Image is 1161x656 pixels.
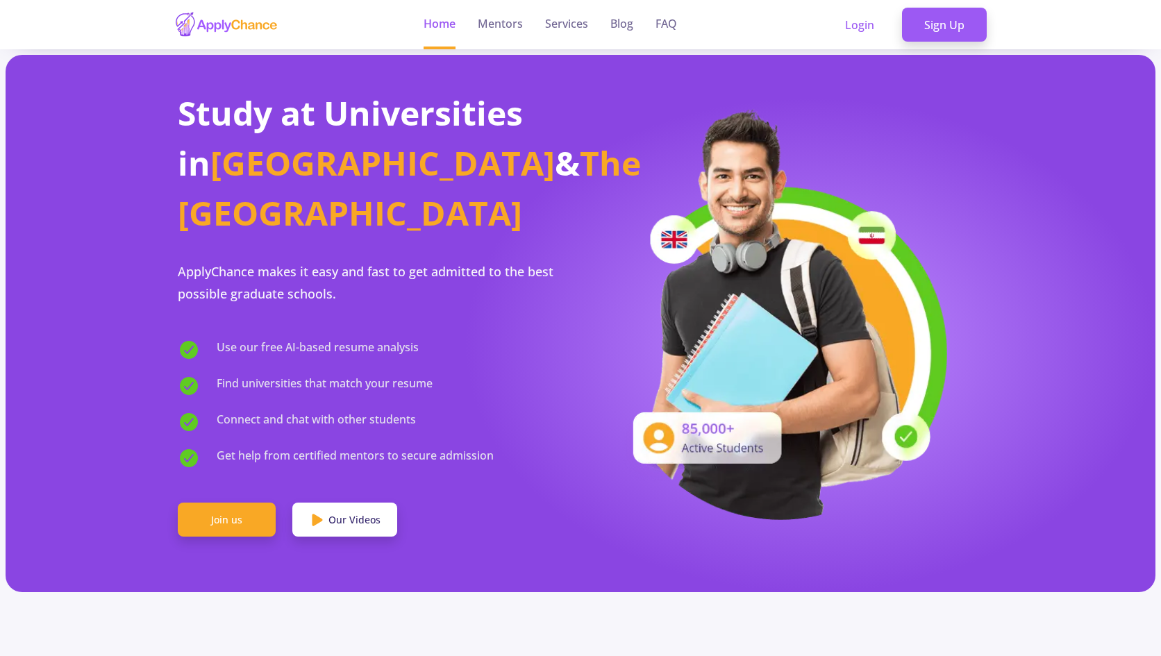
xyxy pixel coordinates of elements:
span: ApplyChance makes it easy and fast to get admitted to the best possible graduate schools. [178,263,553,302]
a: Our Videos [292,503,397,537]
a: Join us [178,503,276,537]
span: [GEOGRAPHIC_DATA] [210,140,555,185]
span: Study at Universities in [178,90,523,185]
a: Login [823,8,896,42]
a: Sign Up [902,8,987,42]
img: applicant [612,106,952,520]
span: Use our free AI-based resume analysis [217,339,419,361]
span: & [555,140,580,185]
span: Get help from certified mentors to secure admission [217,447,494,469]
span: Connect and chat with other students [217,411,416,433]
img: applychance logo [174,11,278,38]
span: Our Videos [328,512,381,527]
span: Find universities that match your resume [217,375,433,397]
